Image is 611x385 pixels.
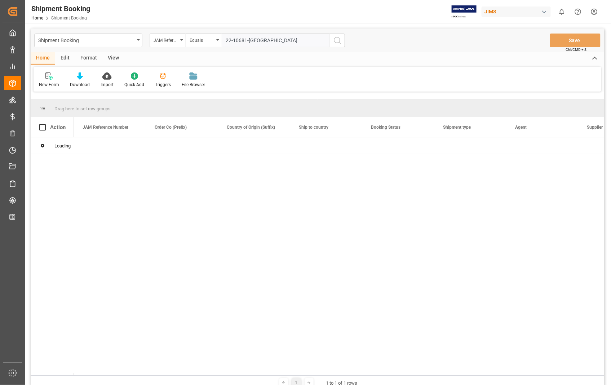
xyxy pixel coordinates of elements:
[150,34,186,47] button: open menu
[34,34,142,47] button: open menu
[70,81,90,88] div: Download
[31,3,90,14] div: Shipment Booking
[570,4,586,20] button: Help Center
[31,52,55,65] div: Home
[222,34,330,47] input: Type to search
[31,16,43,21] a: Home
[550,34,601,47] button: Save
[154,35,178,44] div: JAM Reference Number
[182,81,205,88] div: File Browser
[55,52,75,65] div: Edit
[515,125,527,130] span: Agent
[102,52,124,65] div: View
[190,35,214,44] div: Equals
[155,125,187,130] span: Order Co (Prefix)
[39,81,59,88] div: New Form
[83,125,128,130] span: JAM Reference Number
[124,81,144,88] div: Quick Add
[227,125,275,130] span: Country of Origin (Suffix)
[482,6,551,17] div: JIMS
[75,52,102,65] div: Format
[554,4,570,20] button: show 0 new notifications
[54,143,71,149] span: Loading
[452,5,477,18] img: Exertis%20JAM%20-%20Email%20Logo.jpg_1722504956.jpg
[186,34,222,47] button: open menu
[371,125,400,130] span: Booking Status
[155,81,171,88] div: Triggers
[101,81,114,88] div: Import
[38,35,134,44] div: Shipment Booking
[443,125,471,130] span: Shipment type
[330,34,345,47] button: search button
[482,5,554,18] button: JIMS
[566,47,587,52] span: Ctrl/CMD + S
[54,106,111,111] span: Drag here to set row groups
[299,125,328,130] span: Ship to country
[50,124,66,130] div: Action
